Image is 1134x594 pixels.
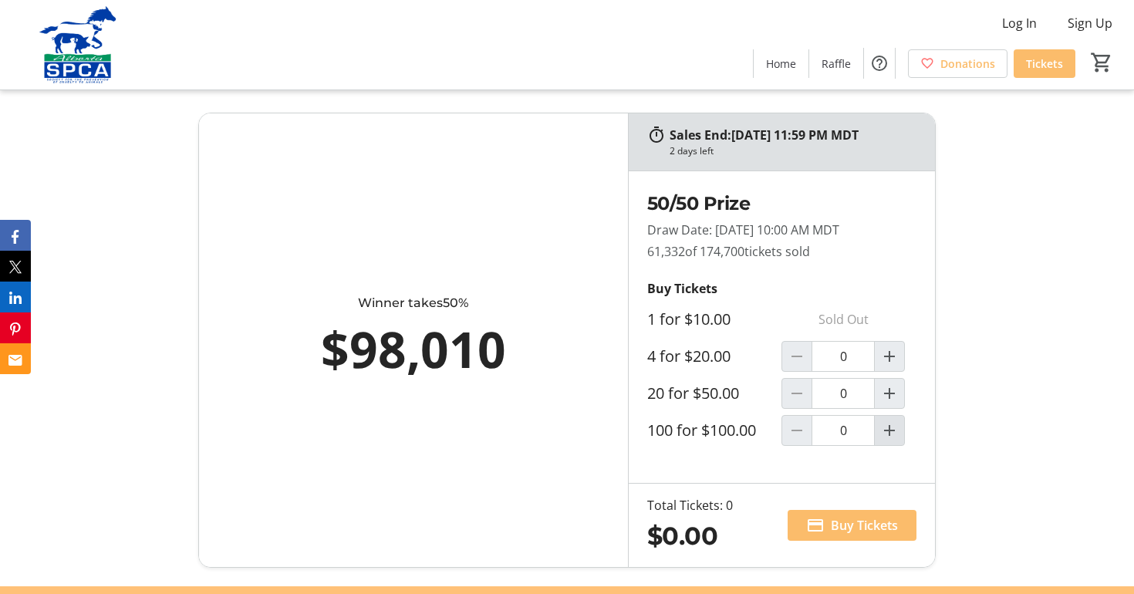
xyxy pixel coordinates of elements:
[267,312,560,386] div: $98,010
[822,56,851,72] span: Raffle
[831,516,898,535] span: Buy Tickets
[647,496,733,515] div: Total Tickets: 0
[670,127,731,143] span: Sales End:
[685,243,744,260] span: of 174,700
[647,280,717,297] strong: Buy Tickets
[754,49,808,78] a: Home
[670,144,714,158] div: 2 days left
[875,416,904,445] button: Increment by one
[647,190,917,218] h2: 50/50 Prize
[647,518,733,555] div: $0.00
[940,56,995,72] span: Donations
[908,49,1007,78] a: Donations
[443,295,468,310] span: 50%
[647,242,917,261] p: 61,332 tickets sold
[647,221,917,239] p: Draw Date: [DATE] 10:00 AM MDT
[875,379,904,408] button: Increment by one
[1002,14,1037,32] span: Log In
[781,304,905,335] p: Sold Out
[647,347,731,366] label: 4 for $20.00
[1014,49,1075,78] a: Tickets
[875,342,904,371] button: Increment by one
[647,421,756,440] label: 100 for $100.00
[1026,56,1063,72] span: Tickets
[788,510,916,541] button: Buy Tickets
[731,127,859,143] span: [DATE] 11:59 PM MDT
[1088,49,1115,76] button: Cart
[990,11,1049,35] button: Log In
[647,310,731,329] label: 1 for $10.00
[1068,14,1112,32] span: Sign Up
[809,49,863,78] a: Raffle
[864,48,895,79] button: Help
[267,294,560,312] div: Winner takes
[647,384,739,403] label: 20 for $50.00
[1055,11,1125,35] button: Sign Up
[9,6,147,83] img: Alberta SPCA's Logo
[766,56,796,72] span: Home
